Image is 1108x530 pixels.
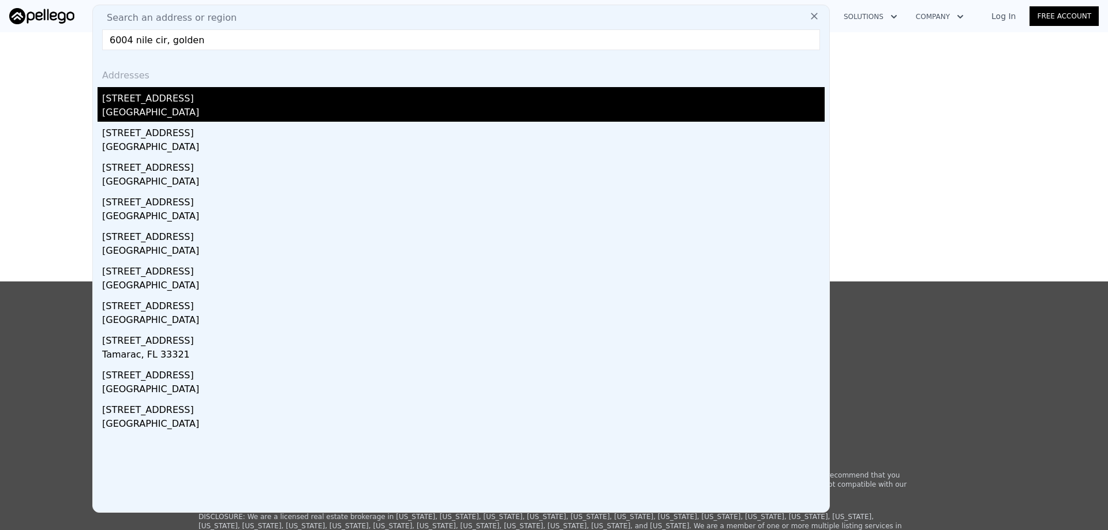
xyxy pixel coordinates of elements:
a: Log In [978,10,1030,22]
img: Pellego [9,8,74,24]
div: [STREET_ADDRESS] [102,225,825,244]
div: [GEOGRAPHIC_DATA] [102,244,825,260]
div: [STREET_ADDRESS] [102,156,825,175]
div: [GEOGRAPHIC_DATA] [102,417,825,433]
div: [STREET_ADDRESS] [102,191,825,209]
div: [GEOGRAPHIC_DATA] [102,175,825,191]
div: [GEOGRAPHIC_DATA] [102,106,825,122]
div: [GEOGRAPHIC_DATA] [102,140,825,156]
div: [STREET_ADDRESS] [102,260,825,279]
button: Solutions [834,6,907,27]
div: [STREET_ADDRESS] [102,329,825,348]
div: [STREET_ADDRESS] [102,122,825,140]
div: [STREET_ADDRESS] [102,295,825,313]
div: [GEOGRAPHIC_DATA] [102,209,825,225]
div: [GEOGRAPHIC_DATA] [102,313,825,329]
div: [STREET_ADDRESS] [102,399,825,417]
input: Enter an address, city, region, neighborhood or zip code [102,29,820,50]
div: [STREET_ADDRESS] [102,87,825,106]
div: [GEOGRAPHIC_DATA] [102,382,825,399]
div: Addresses [98,59,825,87]
div: Tamarac, FL 33321 [102,348,825,364]
div: [GEOGRAPHIC_DATA] [102,279,825,295]
a: Free Account [1030,6,1099,26]
button: Company [907,6,973,27]
div: [STREET_ADDRESS] [102,364,825,382]
span: Search an address or region [98,11,237,25]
